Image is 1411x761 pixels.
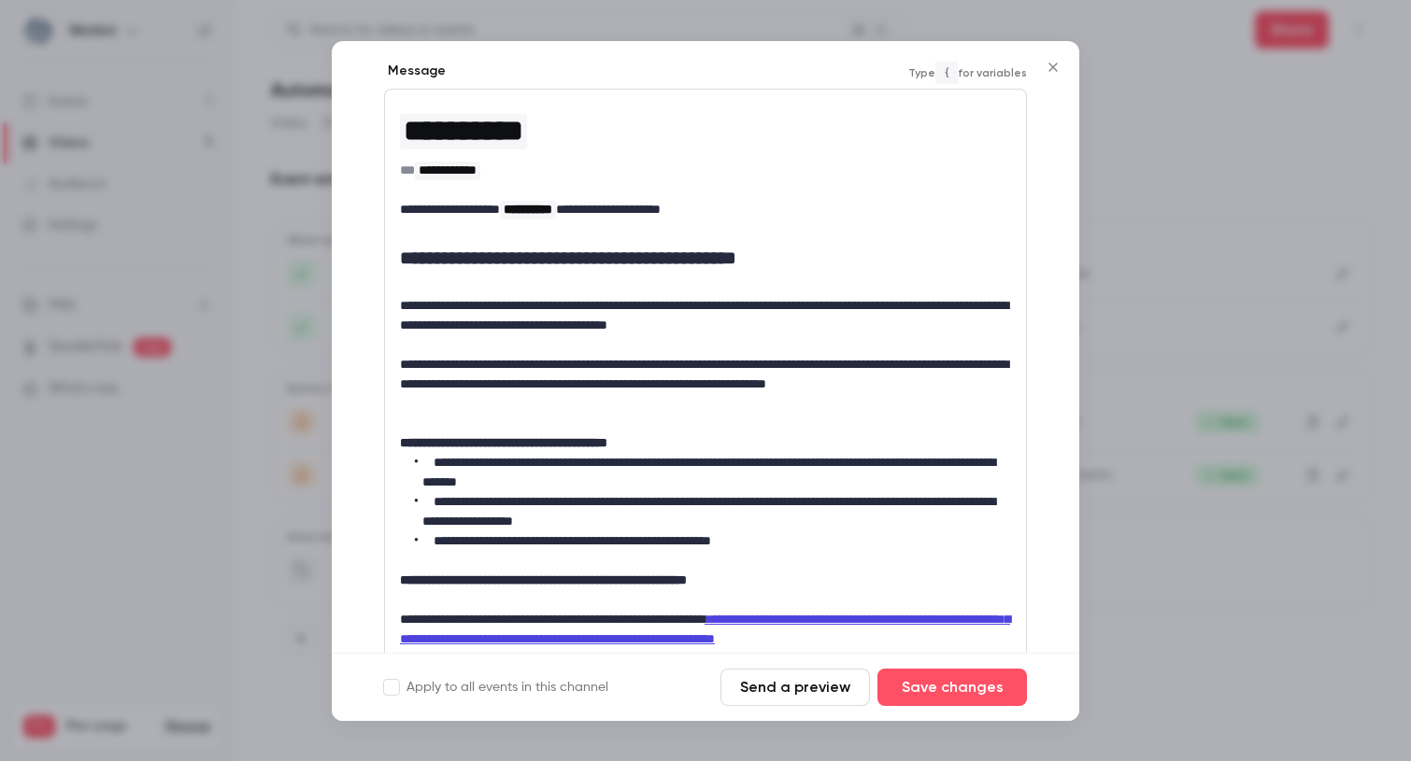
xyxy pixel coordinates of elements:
div: editor [385,90,1026,680]
label: Message [384,62,446,80]
button: Save changes [877,669,1027,706]
span: Type for variables [908,62,1027,84]
button: Send a preview [720,669,870,706]
button: Close [1034,49,1072,86]
code: { [935,62,958,84]
label: Apply to all events in this channel [384,678,608,697]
